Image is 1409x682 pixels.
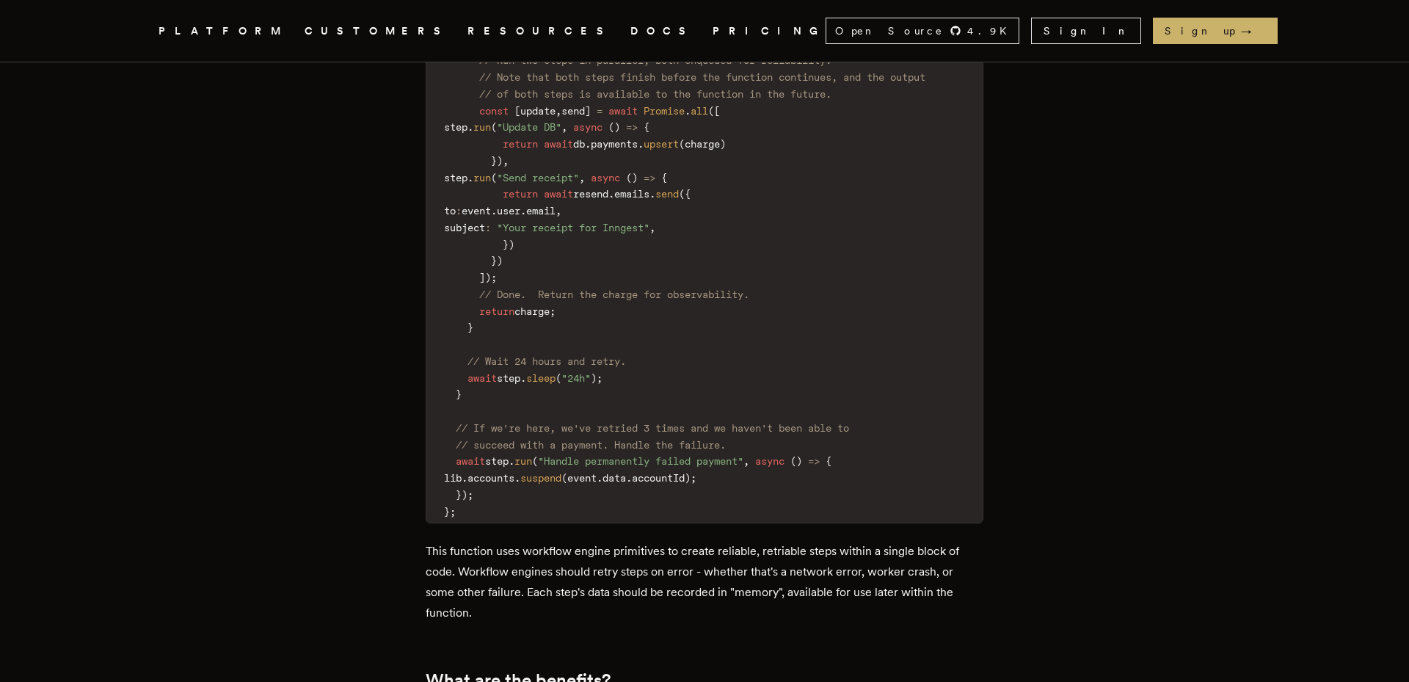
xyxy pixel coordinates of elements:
[608,121,614,133] span: (
[608,188,614,200] span: .
[462,472,467,484] span: .
[509,239,514,250] span: )
[467,472,514,484] span: accounts
[509,455,514,467] span: .
[467,322,473,333] span: }
[644,105,685,117] span: Promise
[491,172,497,184] span: (
[579,172,585,184] span: ,
[597,472,602,484] span: .
[685,105,691,117] span: .
[544,188,573,200] span: await
[467,489,473,501] span: ;
[473,172,491,184] span: run
[826,455,831,467] span: {
[491,205,497,217] span: .
[790,455,796,467] span: (
[479,272,485,283] span: ]
[679,188,685,200] span: (
[444,222,485,233] span: subject
[691,105,708,117] span: all
[485,272,491,283] span: )
[661,172,667,184] span: {
[561,372,591,384] span: "24h"
[691,472,696,484] span: ;
[444,506,450,518] span: }
[444,472,462,484] span: lib
[467,355,626,367] span: // Wait 24 hours and retry.
[520,205,526,217] span: .
[456,388,462,400] span: }
[550,305,556,317] span: ;
[644,138,679,150] span: upsert
[479,88,831,100] span: // of both steps is available to the function in the future.
[556,205,561,217] span: ,
[526,205,556,217] span: email
[591,372,597,384] span: )
[467,22,613,40] button: RESOURCES
[497,172,579,184] span: "Send receipt"
[632,472,685,484] span: accountId
[967,23,1016,38] span: 4.9 K
[685,188,691,200] span: {
[655,188,679,200] span: send
[561,105,585,117] span: send
[491,121,497,133] span: (
[649,222,655,233] span: ,
[796,455,802,467] span: )
[479,105,509,117] span: const
[585,138,591,150] span: .
[444,205,456,217] span: to
[485,222,491,233] span: :
[479,71,925,83] span: // Note that both steps finish before the function continues, and the output
[808,455,820,467] span: =>
[561,472,567,484] span: (
[573,121,602,133] span: async
[473,121,491,133] span: run
[491,255,497,266] span: }
[1241,23,1266,38] span: →
[544,138,573,150] span: await
[514,472,520,484] span: .
[591,138,638,150] span: payments
[467,372,497,384] span: await
[520,372,526,384] span: .
[556,105,561,117] span: ,
[503,138,538,150] span: return
[526,372,556,384] span: sleep
[556,372,561,384] span: (
[456,422,849,434] span: // If we're here, we've retried 3 times and we haven't been able to
[679,138,685,150] span: (
[159,22,287,40] button: PLATFORM
[638,138,644,150] span: .
[497,255,503,266] span: )
[503,188,538,200] span: return
[520,472,561,484] span: suspend
[497,372,520,384] span: step
[1031,18,1141,44] a: Sign In
[591,172,620,184] span: async
[479,289,749,300] span: // Done. Return the charge for observability.
[644,121,649,133] span: {
[614,121,620,133] span: )
[585,105,591,117] span: ]
[626,172,632,184] span: (
[520,105,556,117] span: update
[597,372,602,384] span: ;
[755,455,784,467] span: async
[497,155,503,167] span: )
[626,472,632,484] span: .
[503,239,509,250] span: }
[456,205,462,217] span: :
[632,172,638,184] span: )
[567,472,597,484] span: event
[713,22,826,40] a: PRICING
[538,455,743,467] span: "Handle permanently failed payment"
[1153,18,1278,44] a: Sign up
[491,155,497,167] span: }
[720,138,726,150] span: )
[532,455,538,467] span: (
[462,489,467,501] span: )
[456,489,462,501] span: }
